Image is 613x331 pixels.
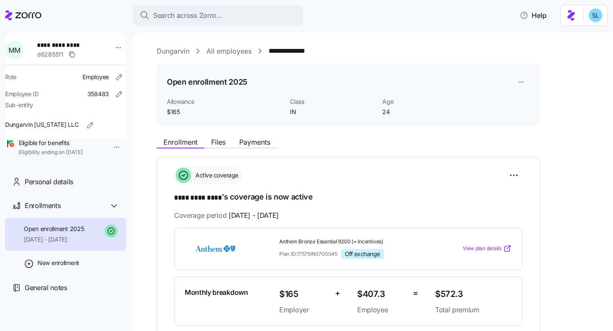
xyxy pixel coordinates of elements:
[382,97,468,106] span: Age
[167,77,247,87] h1: Open enrollment 2025
[174,191,522,203] h1: 's coverage is now active
[157,46,189,57] a: Dungarvin
[83,73,109,81] span: Employee
[37,50,63,59] span: d6285511
[345,250,380,258] span: Off exchange
[513,7,553,24] button: Help
[279,250,338,257] span: Plan ID: 17575IN0700045
[5,90,39,98] span: Employee ID
[163,139,198,146] span: Enrollment
[185,239,246,258] img: Anthem
[520,10,547,20] span: Help
[335,287,340,300] span: +
[37,259,79,267] span: New enrollment
[25,177,73,187] span: Personal details
[87,90,109,98] span: 358483
[167,108,283,116] span: $165
[279,287,328,301] span: $165
[589,9,602,22] img: 7c620d928e46699fcfb78cede4daf1d1
[290,97,375,106] span: Class
[239,139,270,146] span: Payments
[24,235,84,244] span: [DATE] - [DATE]
[153,10,222,21] span: Search across Zorro...
[185,287,248,298] span: Monthly breakdown
[25,282,67,293] span: General notes
[24,225,84,233] span: Open enrollment 2025
[279,238,428,245] span: Anthem Bronze Essential 9200 (+ Incentives)
[5,73,17,81] span: Role
[5,101,33,109] span: Sub-entity
[25,200,60,211] span: Enrollments
[413,287,418,300] span: =
[229,210,279,221] span: [DATE] - [DATE]
[174,210,279,221] span: Coverage period
[167,97,283,106] span: Allowance
[435,287,512,301] span: $572.3
[9,47,20,54] span: M M
[357,305,406,315] span: Employee
[206,46,252,57] a: All employees
[193,171,238,180] span: Active coverage
[5,120,78,129] span: Dungarvin [US_STATE] LLC
[463,245,501,253] span: View plan details
[19,149,83,156] span: Eligibility ending on [DATE]
[435,305,512,315] span: Total premium
[357,287,406,301] span: $407.3
[290,108,375,116] span: IN
[211,139,226,146] span: Files
[19,139,83,147] span: Eligible for benefits
[463,244,512,253] a: View plan details
[279,305,328,315] span: Employer
[133,5,303,26] button: Search across Zorro...
[382,108,468,116] span: 24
